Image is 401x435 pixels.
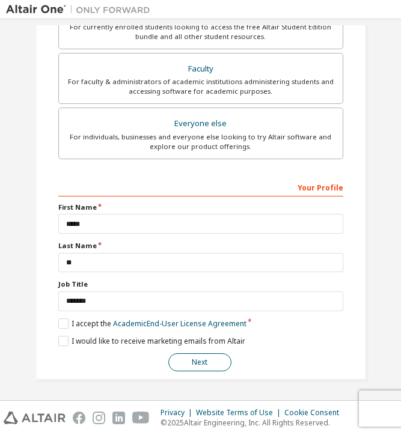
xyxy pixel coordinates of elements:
[73,412,85,424] img: facebook.svg
[284,408,346,418] div: Cookie Consent
[58,336,245,346] label: I would like to receive marketing emails from Altair
[66,77,335,96] div: For faculty & administrators of academic institutions administering students and accessing softwa...
[113,318,246,329] a: Academic End-User License Agreement
[161,408,196,418] div: Privacy
[58,318,246,329] label: I accept the
[66,115,335,132] div: Everyone else
[66,22,335,41] div: For currently enrolled students looking to access the free Altair Student Edition bundle and all ...
[58,177,343,196] div: Your Profile
[58,202,343,212] label: First Name
[66,132,335,151] div: For individuals, businesses and everyone else looking to try Altair software and explore our prod...
[58,241,343,251] label: Last Name
[196,408,284,418] div: Website Terms of Use
[6,4,156,16] img: Altair One
[4,412,66,424] img: altair_logo.svg
[132,412,150,424] img: youtube.svg
[168,353,231,371] button: Next
[161,418,346,428] p: © 2025 Altair Engineering, Inc. All Rights Reserved.
[93,412,105,424] img: instagram.svg
[112,412,125,424] img: linkedin.svg
[66,61,335,78] div: Faculty
[58,279,343,289] label: Job Title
